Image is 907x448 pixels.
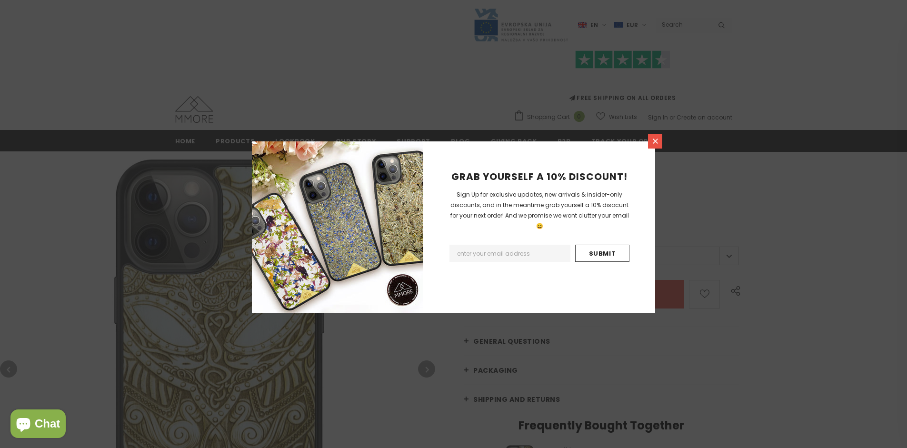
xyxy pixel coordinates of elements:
[450,190,629,230] span: Sign Up for exclusive updates, new arrivals & insider-only discounts, and in the meantime grab yo...
[575,245,629,262] input: Submit
[648,134,662,149] a: Close
[449,245,570,262] input: Email Address
[451,170,628,183] span: GRAB YOURSELF A 10% DISCOUNT!
[8,409,69,440] inbox-online-store-chat: Shopify online store chat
